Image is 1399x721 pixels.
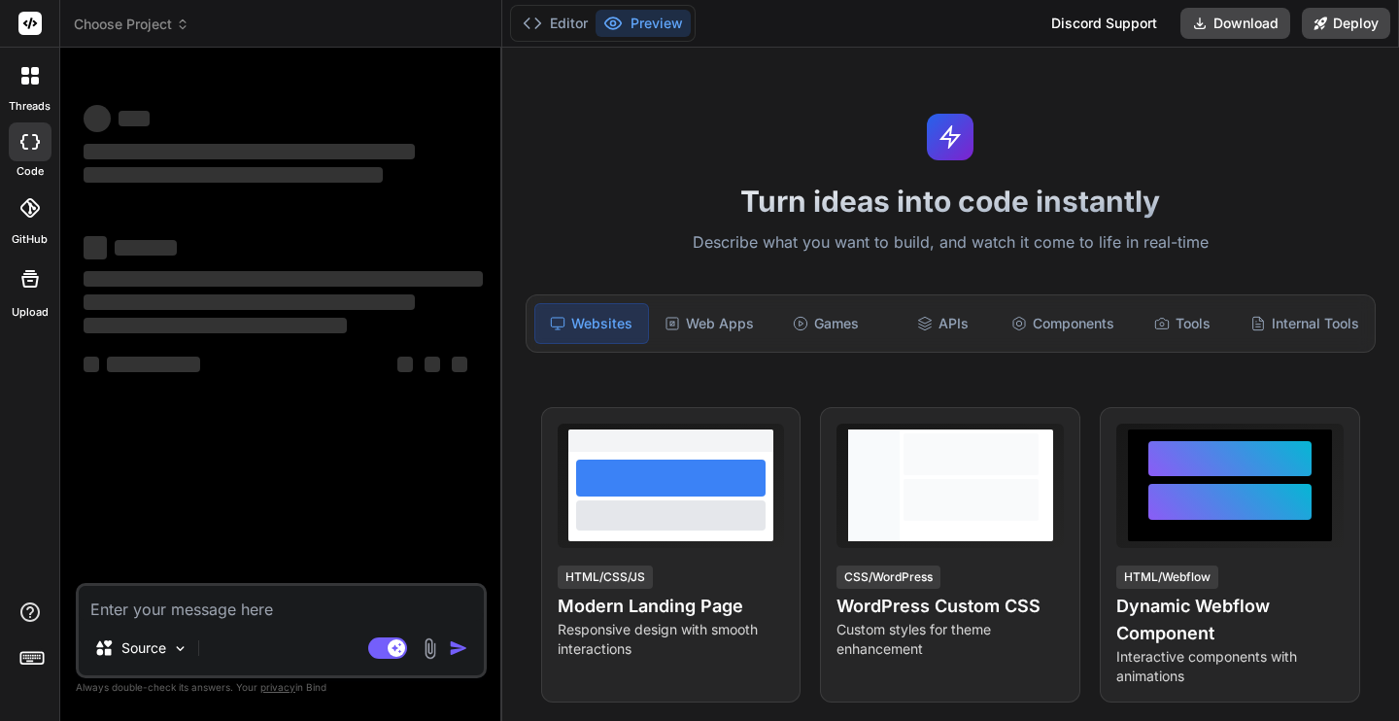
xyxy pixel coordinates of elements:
span: ‌ [452,357,467,372]
button: Preview [596,10,691,37]
img: attachment [419,637,441,660]
p: Custom styles for theme enhancement [836,620,1064,659]
div: Tools [1126,303,1239,344]
div: Components [1004,303,1122,344]
button: Editor [515,10,596,37]
div: Internal Tools [1243,303,1367,344]
div: Discord Support [1040,8,1169,39]
span: ‌ [84,144,415,159]
div: APIs [886,303,999,344]
label: Upload [12,304,49,321]
h1: Turn ideas into code instantly [514,184,1387,219]
div: HTML/Webflow [1116,566,1218,589]
span: ‌ [84,357,99,372]
span: ‌ [84,271,483,287]
p: Responsive design with smooth interactions [558,620,785,659]
span: ‌ [84,236,107,259]
div: Websites [534,303,649,344]
span: Choose Project [74,15,189,34]
span: ‌ [84,167,383,183]
div: Games [769,303,882,344]
span: ‌ [115,240,177,256]
img: Pick Models [172,640,188,657]
span: ‌ [119,111,150,126]
label: code [17,163,44,180]
img: icon [449,638,468,658]
div: CSS/WordPress [836,566,940,589]
h4: Modern Landing Page [558,593,785,620]
button: Download [1180,8,1290,39]
button: Deploy [1302,8,1390,39]
p: Interactive components with animations [1116,647,1344,686]
span: ‌ [397,357,413,372]
span: ‌ [84,294,415,310]
span: ‌ [425,357,440,372]
div: Web Apps [653,303,766,344]
span: privacy [260,681,295,693]
label: GitHub [12,231,48,248]
h4: Dynamic Webflow Component [1116,593,1344,647]
span: ‌ [84,105,111,132]
h4: WordPress Custom CSS [836,593,1064,620]
p: Source [121,638,166,658]
div: HTML/CSS/JS [558,566,653,589]
span: ‌ [107,357,200,372]
span: ‌ [84,318,347,333]
label: threads [9,98,51,115]
p: Describe what you want to build, and watch it come to life in real-time [514,230,1387,256]
p: Always double-check its answers. Your in Bind [76,678,487,697]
